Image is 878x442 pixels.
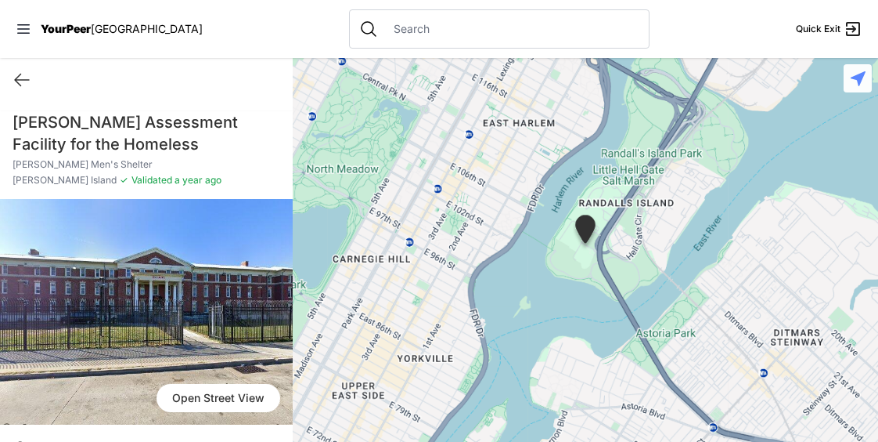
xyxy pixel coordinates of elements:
span: ✓ [120,174,128,187]
span: a year ago [172,174,221,186]
span: YourPeer [41,22,91,35]
span: [PERSON_NAME] Island [13,174,117,187]
span: Validated [131,174,172,186]
div: Keener Men's Shelter [566,208,605,256]
span: Open Street View [157,384,280,412]
span: [GEOGRAPHIC_DATA] [91,22,203,35]
span: Quick Exit [796,23,840,35]
p: [PERSON_NAME] Men's Shelter [13,158,280,171]
a: Quick Exit [796,20,862,38]
a: YourPeer[GEOGRAPHIC_DATA] [41,24,203,34]
input: Search [384,21,639,37]
h1: [PERSON_NAME] Assessment Facility for the Homeless [13,111,280,155]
